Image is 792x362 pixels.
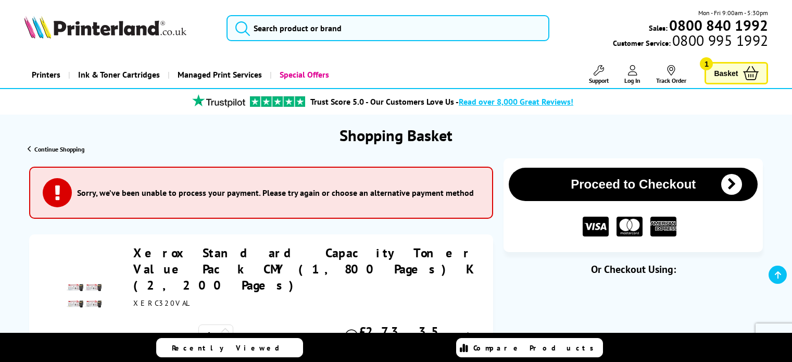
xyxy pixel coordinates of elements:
h1: Shopping Basket [340,125,452,145]
img: trustpilot rating [187,94,250,107]
span: Compare Products [473,343,599,353]
span: Quantity: [133,331,194,341]
a: lnk_inthebox [447,331,483,346]
a: Trust Score 5.0 - Our Customers Love Us -Read over 8,000 Great Reviews! [310,96,573,107]
a: Track Order [656,65,686,84]
img: Xerox Standard Capacity Toner Value Pack CMY (1,800 Pages) K (2,200 Pages) [66,278,102,314]
div: Or Checkout Using: [504,263,763,276]
a: Delete item from your basket [300,328,359,344]
span: 0800 995 1992 [671,35,768,45]
a: Printers [24,61,68,88]
a: Support [589,65,609,84]
a: Ink & Toner Cartridges [68,61,168,88]
span: XERC320VAL [133,298,191,308]
img: American Express [650,217,676,237]
span: What's in the box? [448,331,483,346]
a: Special Offers [270,61,337,88]
span: Read over 8,000 Great Reviews! [459,96,573,107]
div: £273.35 [359,323,447,340]
span: Continue Shopping [34,145,84,153]
input: Search product or brand [227,15,549,41]
a: Log In [624,65,640,84]
span: Customer Service: [613,35,768,48]
a: Printerland Logo [24,16,213,41]
a: Compare Products [456,338,603,357]
a: 0800 840 1992 [668,20,768,30]
a: Basket 1 [705,62,768,84]
img: Printerland Logo [24,16,186,39]
img: trustpilot rating [250,96,305,107]
a: Managed Print Services [168,61,270,88]
h3: Sorry, we’ve been unable to process your payment. Please try again or choose an alternative payme... [77,188,474,198]
img: VISA [583,217,609,237]
span: Basket [714,66,738,80]
a: Recently Viewed [156,338,303,357]
a: Update [238,331,292,341]
img: MASTER CARD [617,217,643,237]
button: Proceed to Checkout [509,168,758,201]
span: Log In [624,77,640,84]
a: Continue Shopping [28,145,84,153]
span: Remove [300,331,342,341]
iframe: PayPal [529,293,737,328]
span: Ink & Toner Cartridges [78,61,160,88]
a: Xerox Standard Capacity Toner Value Pack CMY (1,800 Pages) K (2,200 Pages) [133,245,475,293]
span: Recently Viewed [172,343,290,353]
span: Mon - Fri 9:00am - 5:30pm [698,8,768,18]
span: Support [589,77,609,84]
b: 0800 840 1992 [669,16,768,35]
span: 1 [700,57,713,70]
span: Sales: [649,23,668,33]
